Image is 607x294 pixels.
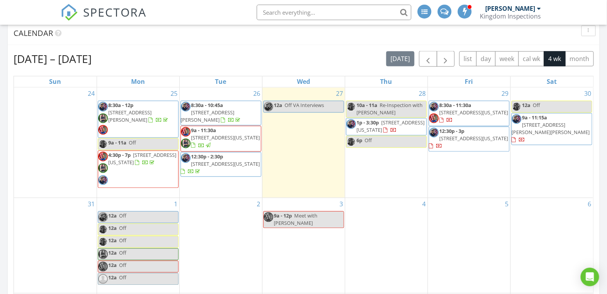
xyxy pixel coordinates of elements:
span: 12a [522,102,531,109]
img: image.jpg [98,237,108,247]
span: Off [119,237,127,244]
a: 12:30p - 3p [STREET_ADDRESS][US_STATE] [429,128,508,150]
td: Go to September 2, 2025 [179,198,262,294]
button: Next [437,51,455,67]
img: image.jpg [512,102,522,112]
td: Go to September 5, 2025 [428,198,510,294]
img: image.jpg [429,102,439,112]
a: Tuesday [214,76,228,87]
a: Go to August 30, 2025 [583,88,593,100]
a: Go to August 31, 2025 [87,198,97,211]
img: image.jpg [181,153,191,163]
a: Sunday [48,76,63,87]
img: image.jpg [98,212,108,222]
img: img_6510.jpeg [98,163,108,173]
img: img_6510.jpeg [98,250,108,259]
img: img_6510.jpeg [98,114,108,123]
span: 8:30a - 10:45a [191,102,223,109]
a: Go to August 25, 2025 [169,88,179,100]
span: Off VA Interviews [285,102,324,109]
div: Open Intercom Messenger [581,268,599,286]
td: Go to September 6, 2025 [510,198,593,294]
td: Go to August 30, 2025 [510,88,593,198]
img: The Best Home Inspection Software - Spectora [61,4,78,21]
img: image.jpg [98,102,108,112]
a: 4:30p - 7p [STREET_ADDRESS][US_STATE] [109,152,177,166]
a: Go to August 26, 2025 [252,88,262,100]
img: image.jpg [98,175,108,185]
img: image.jpg [181,102,191,112]
a: Go to August 28, 2025 [418,88,428,100]
a: Go to August 24, 2025 [87,88,97,100]
span: 12a [109,274,117,281]
span: [STREET_ADDRESS][US_STATE] [440,135,508,142]
a: 4:30p - 7p [STREET_ADDRESS][US_STATE] [98,151,179,188]
span: 8:30a - 12p [109,102,134,109]
span: 9a - 11:15a [522,114,547,121]
a: Monday [130,76,147,87]
span: [STREET_ADDRESS][US_STATE] [109,152,177,166]
img: image.jpg [346,102,356,112]
span: Off [129,139,136,146]
img: image.jpg [512,114,522,124]
span: Off [119,274,127,281]
a: 8:30a - 12p [STREET_ADDRESS][PERSON_NAME] [98,101,179,138]
img: default-user-f0147aede5fd5fa78ca7ade42f37bd4542148d508eef1c3d3ea960f66861d68b.jpg [98,274,108,284]
span: Off [119,262,127,269]
span: [STREET_ADDRESS][PERSON_NAME] [181,109,235,124]
span: Off [119,250,127,257]
a: 9a - 11:30a [STREET_ADDRESS][US_STATE] [191,127,260,149]
a: Go to September 4, 2025 [421,198,428,211]
img: image.jpg [346,137,356,147]
span: [STREET_ADDRESS][US_STATE] [440,109,508,116]
button: cal wk [518,51,545,66]
span: 12a [109,225,117,232]
span: Off [119,212,127,219]
td: Go to September 1, 2025 [97,198,179,294]
a: 1p - 3:30p [STREET_ADDRESS][US_STATE] [346,118,427,136]
a: Thursday [379,76,394,87]
img: image.jpg [346,119,356,129]
img: image.jpg [429,128,439,138]
img: image.jpg [98,225,108,235]
a: 8:30a - 11:30a [STREET_ADDRESS][US_STATE] [429,101,510,126]
td: Go to August 29, 2025 [428,88,510,198]
a: Go to September 5, 2025 [504,198,510,211]
span: 9a - 11:30a [191,127,217,134]
span: 9a - 12p [274,212,292,219]
td: Go to August 31, 2025 [14,198,97,294]
button: week [495,51,519,66]
span: 10a - 11a [357,102,378,109]
span: 12:30p - 2:30p [191,153,223,160]
div: Kingdom Inspections [480,12,541,20]
a: Go to September 1, 2025 [173,198,179,211]
span: 4:30p - 7p [109,152,131,159]
a: Go to September 2, 2025 [256,198,262,211]
a: 12:30p - 3p [STREET_ADDRESS][US_STATE] [429,127,510,152]
a: 9a - 11:15a [STREET_ADDRESS][PERSON_NAME][PERSON_NAME] [512,113,593,146]
a: 8:30a - 10:45a [STREET_ADDRESS][PERSON_NAME] [181,102,242,124]
button: Previous [419,51,437,67]
button: 4 wk [544,51,566,66]
a: Go to September 3, 2025 [338,198,345,211]
input: Search everything... [257,5,411,20]
img: img_9251.jpg [98,125,108,135]
span: [STREET_ADDRESS][US_STATE] [191,161,260,168]
span: 12a [109,262,117,269]
span: [STREET_ADDRESS][US_STATE] [357,119,425,134]
td: Go to August 24, 2025 [14,88,97,198]
button: month [565,51,594,66]
img: img_9251.jpg [181,127,191,137]
td: Go to August 28, 2025 [345,88,428,198]
a: Friday [464,76,475,87]
td: Go to August 27, 2025 [262,88,345,198]
a: Go to September 6, 2025 [587,198,593,211]
img: image.jpg [98,139,108,149]
span: 9a - 11a [109,139,127,146]
button: list [459,51,477,66]
a: 8:30a - 10:45a [STREET_ADDRESS][PERSON_NAME] [181,101,261,126]
a: Wednesday [295,76,312,87]
span: Off [119,225,127,232]
span: Re-Inspection with [PERSON_NAME] [357,102,423,116]
img: img_9251.jpg [429,114,439,123]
